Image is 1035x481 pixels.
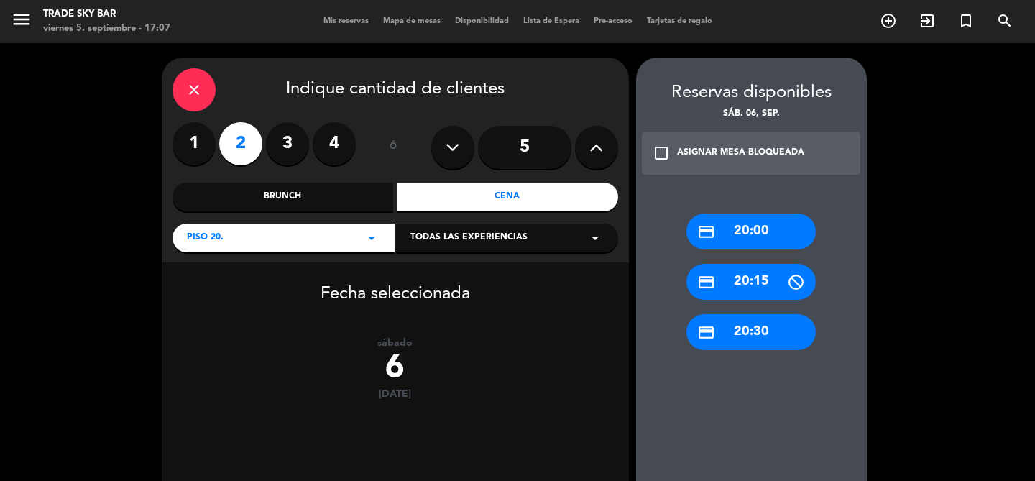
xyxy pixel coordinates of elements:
div: Cena [397,183,618,211]
label: 1 [172,122,216,165]
i: turned_in_not [957,12,975,29]
i: arrow_drop_down [586,229,604,247]
div: Brunch [172,183,394,211]
label: 4 [313,122,356,165]
i: credit_card [697,223,715,241]
i: menu [11,9,32,30]
i: add_circle_outline [880,12,897,29]
i: close [185,81,203,99]
div: 20:00 [686,214,816,249]
button: menu [11,9,32,35]
div: ASIGNAR MESA BLOQUEADA [677,146,804,160]
span: Mapa de mesas [376,17,448,25]
i: credit_card [697,324,715,342]
i: check_box_outline_blank [653,145,670,162]
div: 20:30 [686,314,816,350]
i: arrow_drop_down [363,229,380,247]
span: Lista de Espera [516,17,586,25]
div: sábado [162,337,629,349]
i: credit_card [697,273,715,291]
div: [DATE] [162,388,629,400]
span: Todas las experiencias [410,231,528,245]
label: 2 [219,122,262,165]
span: PISO 20. [187,231,224,245]
div: 20:15 [686,264,816,300]
i: search [996,12,1013,29]
i: exit_to_app [919,12,936,29]
label: 3 [266,122,309,165]
div: Trade Sky Bar [43,7,170,22]
div: ó [370,122,417,173]
div: Fecha seleccionada [162,262,629,308]
span: Pre-acceso [586,17,640,25]
span: Disponibilidad [448,17,516,25]
div: 6 [162,349,629,388]
span: Tarjetas de regalo [640,17,719,25]
div: sáb. 06, sep. [636,107,867,122]
div: Reservas disponibles [636,79,867,107]
span: Mis reservas [316,17,376,25]
div: viernes 5. septiembre - 17:07 [43,22,170,36]
div: Indique cantidad de clientes [172,68,618,111]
